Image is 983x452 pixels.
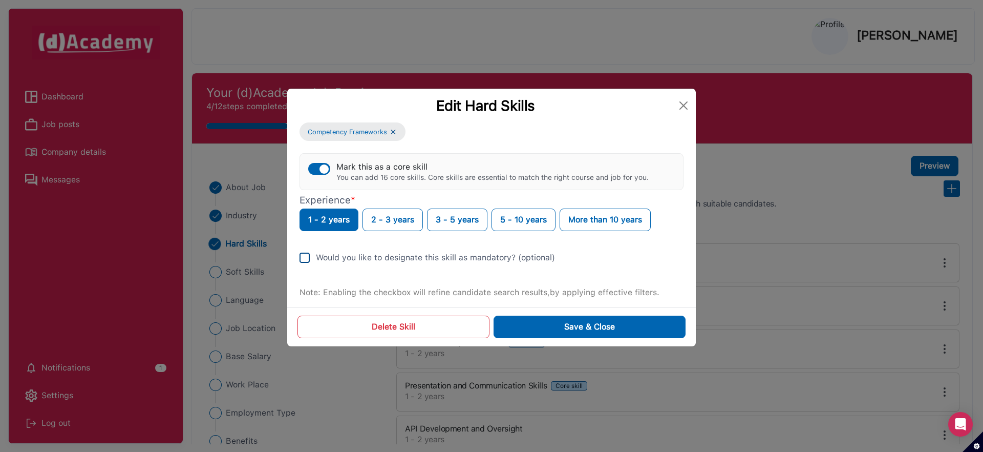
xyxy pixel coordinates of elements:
[560,209,651,231] button: More than 10 years
[300,209,358,231] button: 1 - 2 years
[675,97,692,114] button: Close
[300,253,310,263] img: unCheck
[336,162,649,172] div: Mark this as a core skill
[427,209,487,231] button: 3 - 5 years
[297,316,489,338] button: Delete Skill
[300,286,320,299] label: Note:
[295,97,675,114] div: Edit Hard Skills
[300,194,683,207] p: Experience
[308,163,330,175] button: Mark this as a core skillYou can add 16 core skills. Core skills are essential to match the right...
[494,316,686,338] button: Save & Close
[308,127,387,137] span: Competency Frameworks
[316,252,555,264] div: Would you like to designate this skill as mandatory? (optional)
[372,321,415,333] div: Delete Skill
[389,128,397,136] img: ...
[323,287,659,297] span: Enabling the checkbox will refine candidate search results,by applying effective filters.
[362,209,423,231] button: 2 - 3 years
[336,173,649,182] div: You can add 16 core skills. Core skills are essential to match the right course and job for you.
[491,209,555,231] button: 5 - 10 years
[963,432,983,452] button: Set cookie preferences
[300,122,405,141] button: Competency Frameworks
[564,321,615,333] div: Save & Close
[948,412,973,437] div: Open Intercom Messenger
